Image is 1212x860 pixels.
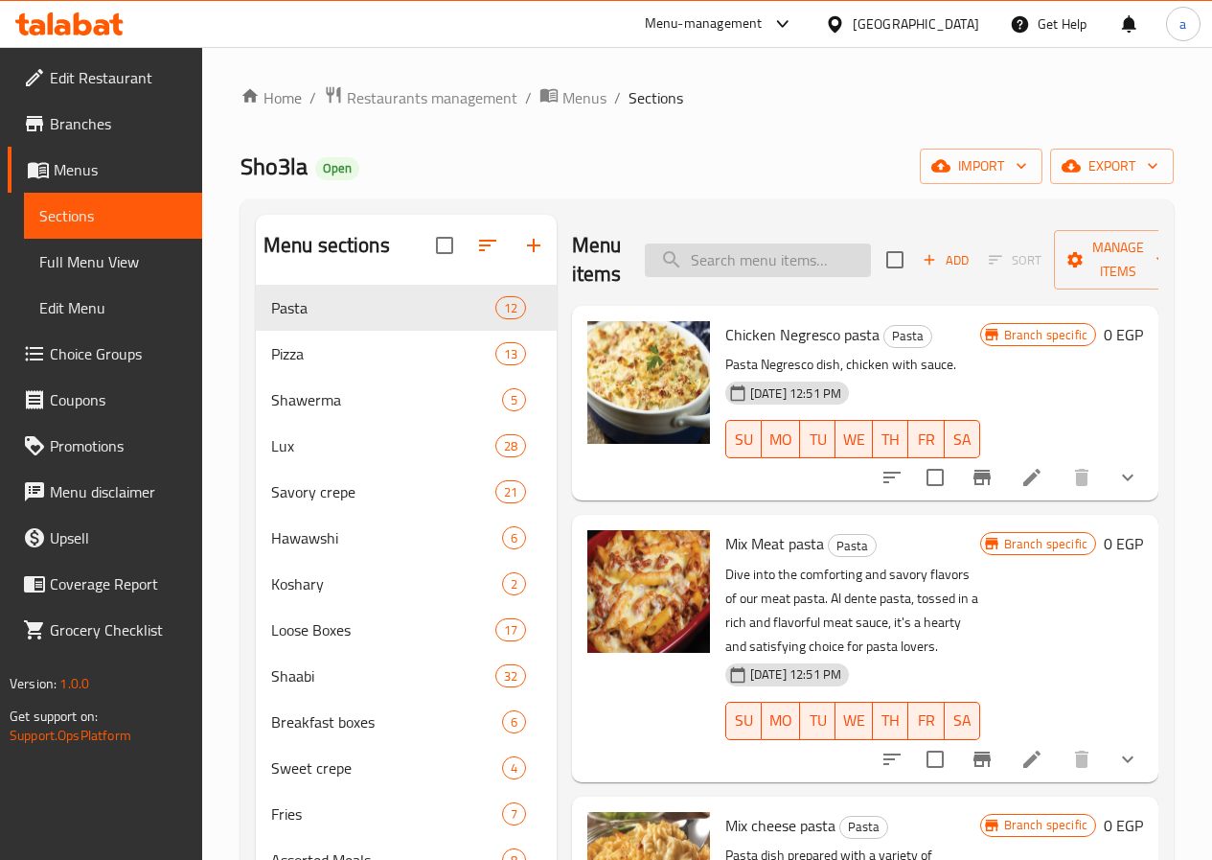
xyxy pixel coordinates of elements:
[50,434,187,457] span: Promotions
[495,618,526,641] div: items
[875,240,915,280] span: Select section
[495,480,526,503] div: items
[256,607,557,653] div: Loose Boxes17
[1059,736,1105,782] button: delete
[952,707,972,734] span: SA
[495,342,526,365] div: items
[916,707,936,734] span: FR
[1059,454,1105,500] button: delete
[24,193,202,239] a: Sections
[256,745,557,791] div: Sweet crepe4
[808,426,828,453] span: TU
[869,454,915,500] button: sort-choices
[495,664,526,687] div: items
[324,85,517,110] a: Restaurants management
[511,222,557,268] button: Add section
[256,285,557,331] div: Pasta12
[920,249,972,271] span: Add
[734,707,754,734] span: SU
[240,86,302,109] a: Home
[256,377,557,423] div: Shawerma5
[808,707,828,734] span: TU
[1020,466,1043,489] a: Edit menu item
[743,665,849,684] span: [DATE] 12:51 PM
[502,388,526,411] div: items
[495,296,526,319] div: items
[1065,154,1158,178] span: export
[496,621,525,639] span: 17
[873,420,908,458] button: TH
[271,526,502,549] span: Hawawshi
[50,480,187,503] span: Menu disclaimer
[496,437,525,455] span: 28
[39,250,187,273] span: Full Menu View
[915,245,976,275] button: Add
[10,723,131,748] a: Support.OpsPlatform
[271,664,495,687] span: Shaabi
[1104,321,1143,348] h6: 0 EGP
[256,791,557,837] div: Fries7
[503,575,525,593] span: 2
[271,388,502,411] span: Shawerma
[587,530,710,653] img: Mix Meat pasta
[725,529,824,558] span: Mix Meat pasta
[271,618,495,641] span: Loose Boxes
[873,702,908,740] button: TH
[502,572,526,595] div: items
[725,811,835,840] span: Mix cheese pasta
[8,561,202,607] a: Coverage Report
[271,802,502,825] span: Fries
[996,326,1095,344] span: Branch specific
[734,426,754,453] span: SU
[915,457,955,498] span: Select to update
[614,86,621,109] li: /
[424,225,465,266] span: Select all sections
[935,154,1027,178] span: import
[59,671,89,696] span: 1.0.0
[8,515,202,561] a: Upsell
[945,420,980,458] button: SA
[271,296,495,319] div: Pasta
[829,535,876,557] span: Pasta
[1054,230,1182,290] button: Manage items
[271,572,502,595] div: Koshary
[271,710,502,733] span: Breakfast boxes
[24,285,202,331] a: Edit Menu
[503,713,525,732] span: 6
[271,756,502,779] div: Sweet crepe
[1050,149,1174,184] button: export
[645,244,871,277] input: search
[50,618,187,641] span: Grocery Checklist
[50,112,187,135] span: Branches
[271,480,495,503] span: Savory crepe
[762,702,800,740] button: MO
[915,245,976,275] span: Add item
[835,702,873,740] button: WE
[769,707,792,734] span: MO
[256,699,557,745] div: Breakfast boxes6
[256,331,557,377] div: Pizza13
[503,805,525,824] span: 7
[10,704,98,729] span: Get support on:
[725,702,762,740] button: SU
[496,345,525,363] span: 13
[725,420,762,458] button: SU
[853,13,979,35] div: [GEOGRAPHIC_DATA]
[502,756,526,779] div: items
[50,342,187,365] span: Choice Groups
[50,572,187,595] span: Coverage Report
[496,299,525,317] span: 12
[800,702,835,740] button: TU
[908,702,944,740] button: FR
[1020,748,1043,771] a: Edit menu item
[502,802,526,825] div: items
[54,158,187,181] span: Menus
[976,245,1054,275] span: Select section first
[869,736,915,782] button: sort-choices
[539,85,606,110] a: Menus
[840,816,887,838] span: Pasta
[263,231,390,260] h2: Menu sections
